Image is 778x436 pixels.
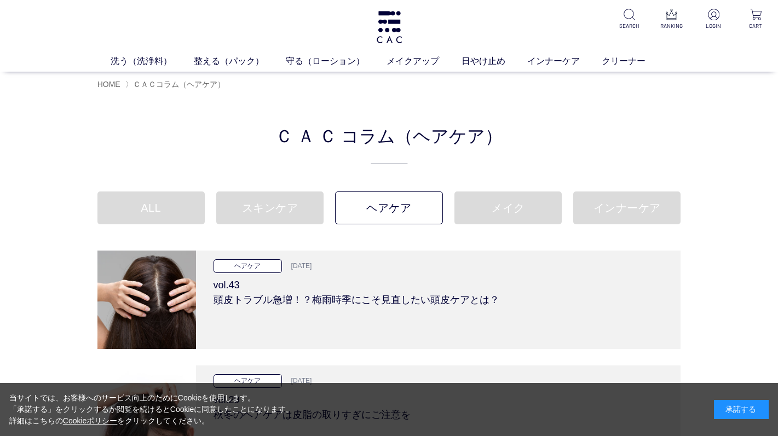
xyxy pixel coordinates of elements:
[742,22,769,30] p: CART
[125,79,228,90] li: 〉
[286,54,387,67] a: 守る（ローション）
[602,54,667,67] a: クリーナー
[700,9,727,30] a: LOGIN
[616,9,643,30] a: SEARCH
[9,392,294,427] div: 当サイトでは、お客様へのサービス向上のためにCookieを使用します。 「承諾する」をクリックするか閲覧を続けるとCookieに同意したことになります。 詳細はこちらの をクリックしてください。
[285,375,312,387] p: [DATE]
[742,9,769,30] a: CART
[462,54,527,67] a: 日やけ止め
[335,191,442,224] a: ヘアケア
[214,273,664,307] h3: vol.43 頭皮トラブル急増！？梅雨時季にこそ見直したい頭皮ケアとは？
[214,374,282,388] p: ヘアケア
[658,22,685,30] p: RANKING
[658,9,685,30] a: RANKING
[573,191,681,224] a: インナーケア
[341,122,503,148] span: コラム（ヘアケア）
[375,11,404,43] img: logo
[387,54,461,67] a: メイクアップ
[714,400,769,419] div: 承諾する
[194,54,286,67] a: 整える（パック）
[133,80,225,89] a: ＣＡＣコラム（ヘアケア）
[63,416,118,425] a: Cookieポリシー
[454,191,562,224] a: メイク
[285,260,312,272] p: [DATE]
[97,251,196,349] img: 梅雨時季にこそ見直したいと頭皮ケアとは？
[214,259,282,273] p: ヘアケア
[97,122,681,164] h2: ＣＡＣ
[616,22,643,30] p: SEARCH
[97,191,205,224] a: ALL
[216,191,324,224] a: スキンケア
[97,251,681,349] a: 梅雨時季にこそ見直したいと頭皮ケアとは？ ヘアケア [DATE] vol.43頭皮トラブル急増！？梅雨時季にこそ見直したい頭皮ケアとは？
[700,22,727,30] p: LOGIN
[527,54,602,67] a: インナーケア
[97,80,120,89] a: HOME
[111,54,194,67] a: 洗う（洗浄料）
